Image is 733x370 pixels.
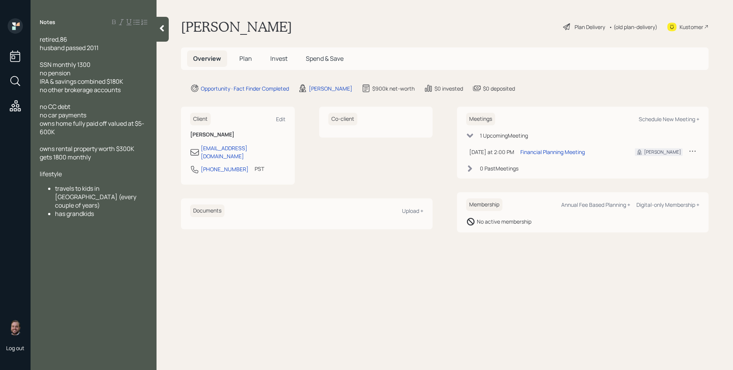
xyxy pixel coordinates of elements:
[255,165,264,173] div: PST
[55,184,137,209] span: travels to kids in [GEOGRAPHIC_DATA] (every couple of years)
[40,18,55,26] label: Notes
[469,148,514,156] div: [DATE] at 2:00 PM
[306,54,344,63] span: Spend & Save
[636,201,699,208] div: Digital-only Membership +
[239,54,252,63] span: Plan
[402,207,423,214] div: Upload +
[201,165,249,173] div: [PHONE_NUMBER]
[190,204,224,217] h6: Documents
[40,60,123,94] span: SSN monthly 1300 no pension IRA & savings combined $180K no other brokerage accounts
[520,148,585,156] div: Financial Planning Meeting
[276,115,286,123] div: Edit
[561,201,630,208] div: Annual Fee Based Planning +
[309,84,352,92] div: [PERSON_NAME]
[575,23,605,31] div: Plan Delivery
[201,84,289,92] div: Opportunity · Fact Finder Completed
[190,113,211,125] h6: Client
[644,149,681,156] div: [PERSON_NAME]
[434,84,463,92] div: $0 invested
[480,131,528,140] div: 1 Upcoming Meeting
[480,164,518,172] div: 0 Past Meeting s
[639,115,699,123] div: Schedule New Meeting +
[201,144,286,160] div: [EMAIL_ADDRESS][DOMAIN_NAME]
[372,84,415,92] div: $900k net-worth
[466,198,502,211] h6: Membership
[609,23,657,31] div: • (old plan-delivery)
[680,23,703,31] div: Kustomer
[270,54,287,63] span: Invest
[55,209,94,218] span: has grandkids
[466,113,495,125] h6: Meetings
[6,344,24,352] div: Log out
[40,102,144,136] span: no CC debt no car payments owns home fully paid off valued at $5-600K
[40,170,62,178] span: lifestyle
[40,35,98,52] span: retired,86 husband passed 2011
[477,217,531,226] div: No active membership
[181,18,292,35] h1: [PERSON_NAME]
[190,131,286,138] h6: [PERSON_NAME]
[328,113,357,125] h6: Co-client
[193,54,221,63] span: Overview
[483,84,515,92] div: $0 deposited
[40,144,136,161] span: owns rental property worth $300K gets 1800 monthly
[8,320,23,335] img: james-distasi-headshot.png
